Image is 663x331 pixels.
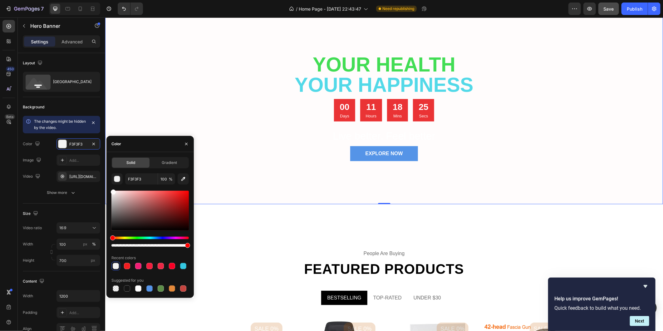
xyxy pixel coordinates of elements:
[554,283,649,326] div: Help us improve GemPages!
[307,276,337,285] div: UNDER $30
[31,38,48,45] p: Settings
[627,6,642,12] div: Publish
[56,239,100,250] input: px%
[92,241,96,247] div: %
[145,305,177,318] pre: Sale 0%
[234,96,244,102] p: Days
[287,84,297,95] div: 18
[90,240,98,248] button: px
[260,132,297,140] div: EXPLORE NOW
[299,6,361,12] span: Home Page - [DATE] 22:43:47
[169,176,173,182] span: %
[23,293,33,299] div: Width
[621,2,648,15] button: Publish
[221,276,257,285] div: BESTSELLING
[261,96,272,102] p: Hours
[57,290,100,302] input: Auto
[425,305,456,318] pre: Sale 0%
[208,36,350,58] span: Your Health
[125,173,158,185] input: Eg: FFFFFF
[382,6,414,12] span: Need republishing
[331,305,363,318] pre: Sale 0%
[30,22,83,30] p: Hero Banner
[41,5,44,12] p: 7
[23,310,37,315] div: Padding
[111,255,136,261] div: Recent colors
[245,129,312,144] a: EXPLORE NOW
[69,310,99,316] div: Add...
[34,119,86,130] span: The changes might be hidden by the video.
[23,59,44,67] div: Layout
[313,84,323,95] div: 25
[105,17,663,331] iframe: Design area
[69,141,87,147] div: F3F3F3
[604,6,614,12] span: Save
[642,283,649,290] button: Hide survey
[228,113,330,124] span: Live better. Feel better
[267,276,297,285] div: TOP-RATED
[23,210,39,218] div: Size
[111,278,144,283] div: Suggested for you
[69,158,99,163] div: Add...
[126,160,135,165] span: Solid
[23,104,44,110] div: Background
[83,241,87,247] div: px
[261,84,272,95] div: 11
[118,2,143,15] div: Undo/Redo
[554,295,649,303] h2: Help us improve GemPages!
[23,277,46,286] div: Content
[23,225,42,231] div: Video ratio
[56,222,100,234] button: 16:9
[23,156,42,165] div: Image
[5,114,15,119] div: Beta
[287,96,297,102] p: Mins
[234,84,244,95] div: 00
[2,2,47,15] button: 7
[81,240,89,248] button: %
[92,243,466,261] h2: Featured products
[554,305,649,311] p: Quick feedback to build what you need.
[59,225,66,230] span: 16:9
[23,241,33,247] label: Width
[56,255,100,266] input: px
[238,305,270,318] pre: Sale 0%
[69,174,99,180] div: [URL][DOMAIN_NAME]
[111,237,189,239] div: Hue
[61,38,83,45] p: Advanced
[92,232,466,240] div: people are buying
[23,140,41,148] div: Color
[91,258,95,263] span: px
[189,56,368,79] span: your happiness
[111,141,121,147] div: Color
[23,258,34,263] label: Height
[630,316,649,326] button: Next question
[313,96,323,102] p: Secs
[6,67,15,72] div: 450
[53,75,91,89] div: [GEOGRAPHIC_DATA]
[296,6,297,12] span: /
[162,160,177,165] span: Gradient
[23,172,42,181] div: Video
[47,190,76,196] div: Show more
[23,187,100,198] button: Show more
[598,2,619,15] button: Save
